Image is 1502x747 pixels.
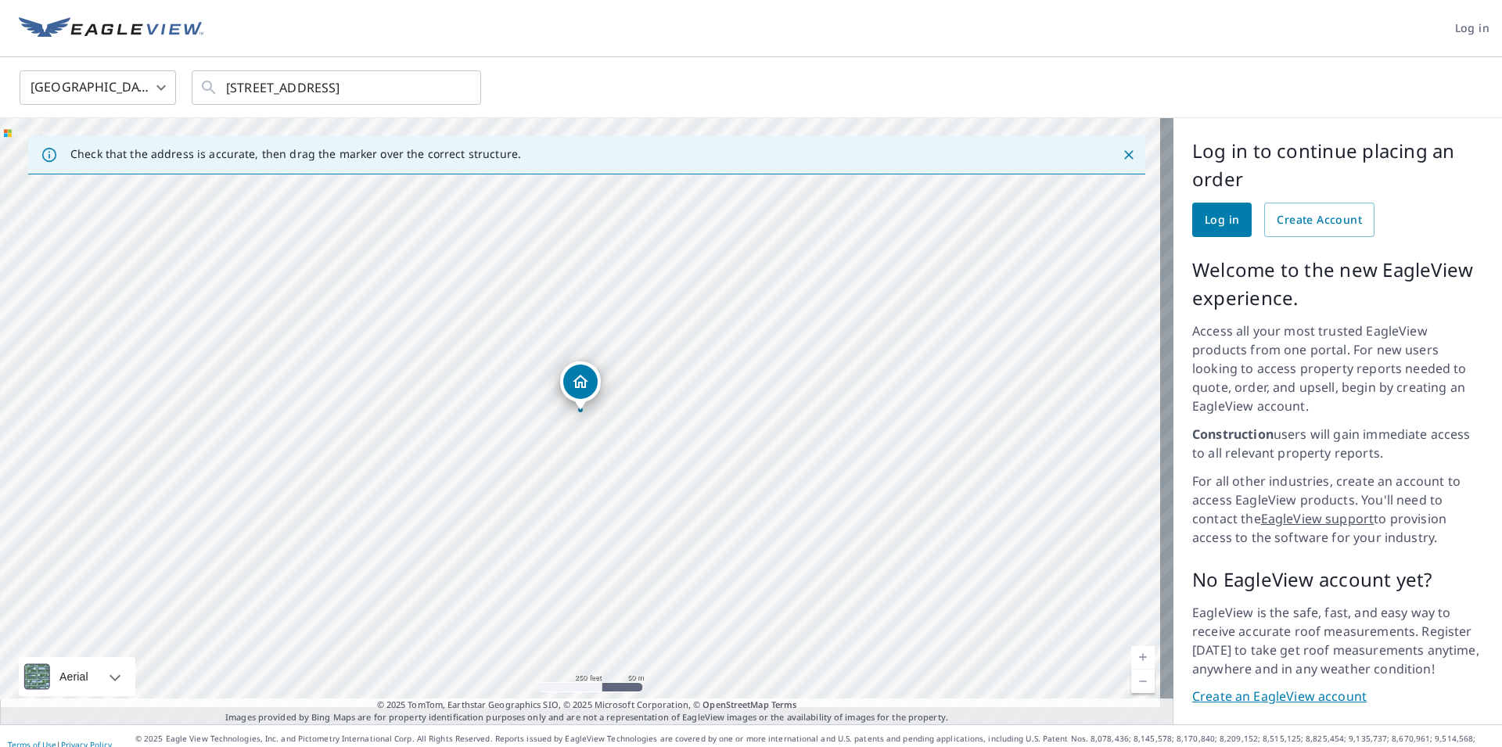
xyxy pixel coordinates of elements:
[1119,145,1139,165] button: Close
[20,66,176,110] div: [GEOGRAPHIC_DATA]
[1261,510,1374,527] a: EagleView support
[19,17,203,41] img: EV Logo
[1192,603,1483,678] p: EagleView is the safe, fast, and easy way to receive accurate roof measurements. Register [DATE] ...
[55,657,93,696] div: Aerial
[1455,19,1489,38] span: Log in
[771,699,797,710] a: Terms
[1192,137,1483,193] p: Log in to continue placing an order
[1131,670,1155,693] a: Current Level 17, Zoom Out
[1264,203,1374,237] a: Create Account
[1192,688,1483,706] a: Create an EagleView account
[560,361,601,410] div: Dropped pin, building 1, Residential property, 39737 Paseo Padre Pkwy Fremont, CA 94538
[226,66,449,110] input: Search by address or latitude-longitude
[19,657,135,696] div: Aerial
[1192,566,1483,594] p: No EagleView account yet?
[702,699,768,710] a: OpenStreetMap
[1192,203,1252,237] a: Log in
[1192,321,1483,415] p: Access all your most trusted EagleView products from one portal. For new users looking to access ...
[1192,256,1483,312] p: Welcome to the new EagleView experience.
[377,699,797,712] span: © 2025 TomTom, Earthstar Geographics SIO, © 2025 Microsoft Corporation, ©
[1192,425,1483,462] p: users will gain immediate access to all relevant property reports.
[1277,210,1362,230] span: Create Account
[1131,646,1155,670] a: Current Level 17, Zoom In
[1192,472,1483,547] p: For all other industries, create an account to access EagleView products. You'll need to contact ...
[1192,426,1274,443] strong: Construction
[70,147,521,161] p: Check that the address is accurate, then drag the marker over the correct structure.
[1205,210,1239,230] span: Log in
